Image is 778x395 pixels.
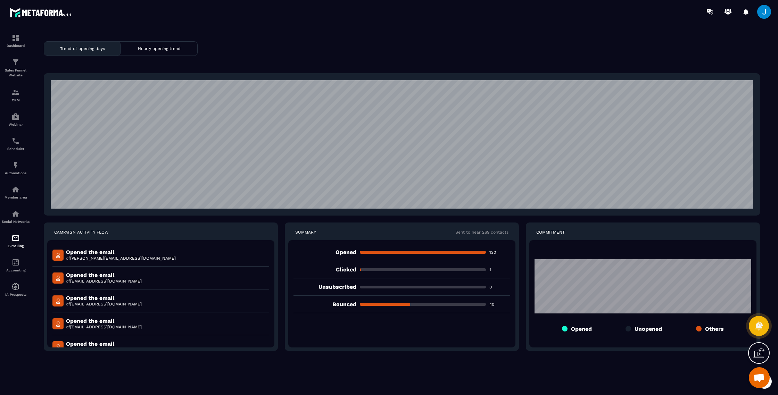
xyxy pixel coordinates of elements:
[295,229,316,235] p: SUMMARY
[52,295,64,306] img: mail-detail-icon.f3b144a5.svg
[2,68,30,78] p: Sales Funnel Website
[70,302,142,306] span: [EMAIL_ADDRESS][DOMAIN_NAME]
[2,195,30,199] p: Member area
[60,46,105,51] p: Trend of opening days
[2,28,30,53] a: formationformationDashboard
[749,367,770,388] div: Ouvrir le chat
[66,318,142,324] p: Opened the email
[2,204,30,229] a: social-networksocial-networkSocial Networks
[11,112,20,121] img: automations
[293,284,356,290] p: unsubscribed
[489,302,510,307] p: 40
[2,132,30,156] a: schedulerschedulerScheduler
[11,258,20,267] img: accountant
[138,46,181,51] p: Hourly opening trend
[571,326,592,332] p: Opened
[10,6,72,19] img: logo
[2,107,30,132] a: automationsautomationsWebinar
[2,147,30,151] p: Scheduler
[2,53,30,83] a: formationformationSales Funnel Website
[54,229,109,235] p: CAMPAIGN ACTIVITY FLOW
[11,283,20,291] img: automations
[635,326,662,332] p: Unopened
[11,88,20,96] img: formation
[2,123,30,126] p: Webinar
[11,58,20,66] img: formation
[2,253,30,277] a: accountantaccountantAccounting
[11,185,20,194] img: automations
[2,156,30,180] a: automationsautomationsAutomations
[66,272,142,278] p: Opened the email
[705,326,724,332] p: Others
[11,161,20,169] img: automations
[70,325,142,329] span: [EMAIL_ADDRESS][DOMAIN_NAME]
[2,244,30,248] p: E-mailing
[455,229,508,235] p: Sent to near 269 contacts
[11,137,20,145] img: scheduler
[11,34,20,42] img: formation
[11,210,20,218] img: social-network
[52,272,64,284] img: mail-detail-icon.f3b144a5.svg
[293,266,356,273] p: clicked
[2,293,30,296] p: IA Prospects
[11,234,20,242] img: email
[70,256,176,261] span: [PERSON_NAME][EMAIL_ADDRESS][DOMAIN_NAME]
[66,278,142,284] p: of
[2,98,30,102] p: CRM
[2,220,30,224] p: Social Networks
[52,341,64,352] img: mail-detail-icon.f3b144a5.svg
[66,301,142,307] p: of
[70,279,142,284] span: [EMAIL_ADDRESS][DOMAIN_NAME]
[66,347,142,353] p: of
[66,249,176,255] p: Opened the email
[2,229,30,253] a: emailemailE-mailing
[66,324,142,330] p: of
[2,171,30,175] p: Automations
[2,180,30,204] a: automationsautomationsMember area
[52,318,64,329] img: mail-detail-icon.f3b144a5.svg
[293,301,356,308] p: bounced
[489,250,510,255] p: 130
[489,267,510,272] p: 1
[293,249,356,255] p: opened
[2,268,30,272] p: Accounting
[52,250,64,261] img: mail-detail-icon.f3b144a5.svg
[2,83,30,107] a: formationformationCRM
[489,284,510,290] p: 0
[66,341,142,347] p: Opened the email
[536,229,565,235] p: COMMITMENT
[66,255,176,261] p: of
[2,44,30,48] p: Dashboard
[66,295,142,301] p: Opened the email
